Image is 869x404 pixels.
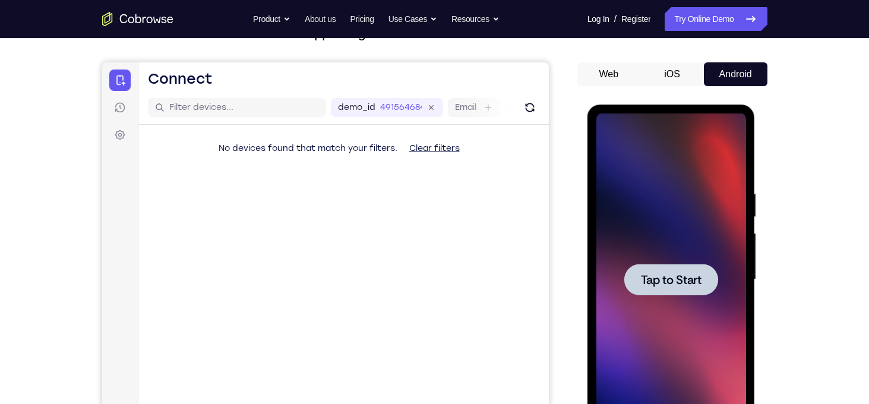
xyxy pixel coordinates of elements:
a: Log In [587,7,609,31]
a: About us [305,7,336,31]
button: iOS [640,62,704,86]
button: Clear filters [298,74,367,98]
a: Pricing [350,7,374,31]
span: No devices found that match your filters. [116,81,295,91]
button: Use Cases [388,7,437,31]
button: 6-digit code [206,358,277,381]
button: Resources [451,7,500,31]
span: Tap to Start [53,169,114,181]
button: Web [577,62,641,86]
a: Go to the home page [102,12,173,26]
a: Register [621,7,650,31]
span: / [614,12,617,26]
button: Android [704,62,767,86]
button: Product [253,7,290,31]
a: Try Online Demo [665,7,767,31]
button: Tap to Start [37,159,131,191]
